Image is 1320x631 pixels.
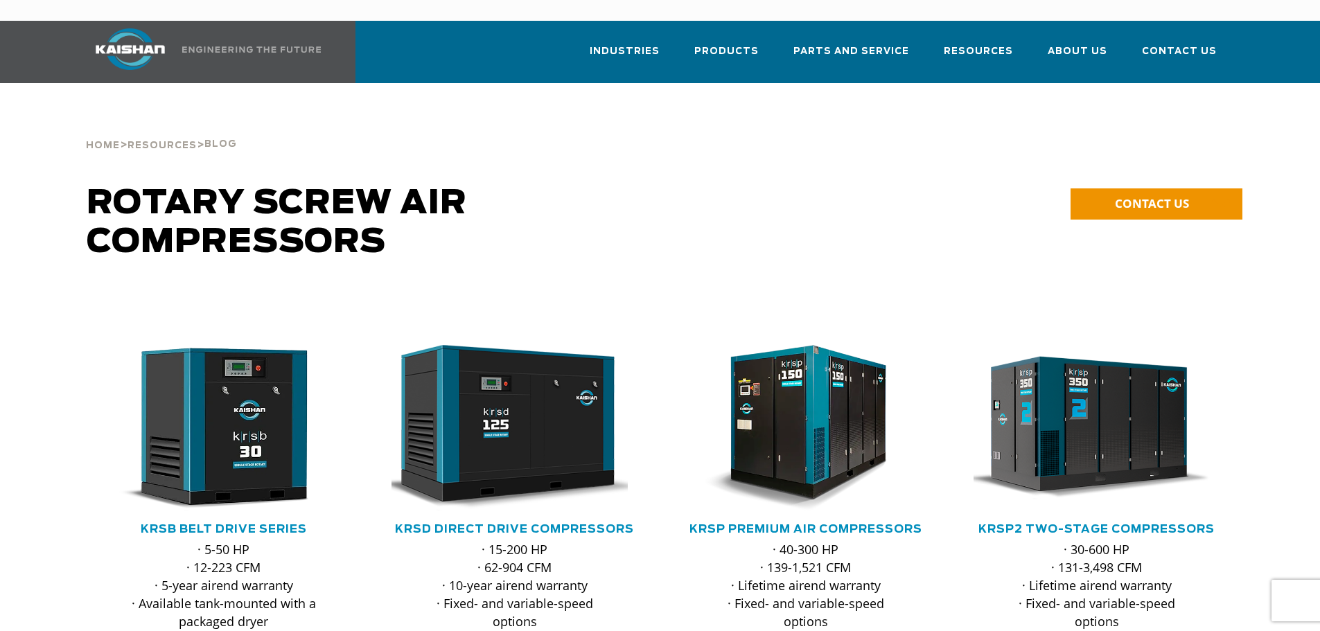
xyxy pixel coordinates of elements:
a: KRSD Direct Drive Compressors [395,524,634,535]
a: Home [86,139,120,151]
img: kaishan logo [78,28,182,70]
a: Resources [127,139,197,151]
p: · 40-300 HP · 139-1,521 CFM · Lifetime airend warranty · Fixed- and variable-speed options [710,540,901,630]
img: krsd125 [381,345,628,511]
a: Parts and Service [793,33,909,80]
p: · 30-600 HP · 131-3,498 CFM · Lifetime airend warranty · Fixed- and variable-speed options [1001,540,1193,630]
img: krsb30 [90,345,337,511]
span: CONTACT US [1115,195,1189,211]
a: KRSP2 Two-Stage Compressors [978,524,1215,535]
a: Kaishan USA [78,21,324,83]
span: Industries [590,44,660,60]
img: krsp350 [963,345,1210,511]
div: krsb30 [100,345,347,511]
div: krsp150 [683,345,929,511]
a: Products [694,33,759,80]
a: Resources [944,33,1013,80]
span: About Us [1048,44,1107,60]
div: krsp350 [974,345,1220,511]
span: Rotary Screw Air Compressors [87,187,467,259]
a: Industries [590,33,660,80]
div: > > [86,104,237,157]
div: krsd125 [391,345,638,511]
span: Parts and Service [793,44,909,60]
p: · 15-200 HP · 62-904 CFM · 10-year airend warranty · Fixed- and variable-speed options [419,540,610,630]
span: Home [86,141,120,150]
span: Blog [204,140,237,149]
a: KRSB Belt Drive Series [141,524,307,535]
a: CONTACT US [1071,188,1242,220]
a: About Us [1048,33,1107,80]
a: Contact Us [1142,33,1217,80]
span: Resources [944,44,1013,60]
span: Contact Us [1142,44,1217,60]
a: KRSP Premium Air Compressors [689,524,922,535]
span: Products [694,44,759,60]
img: krsp150 [672,345,919,511]
img: Engineering the future [182,46,321,53]
span: Resources [127,141,197,150]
